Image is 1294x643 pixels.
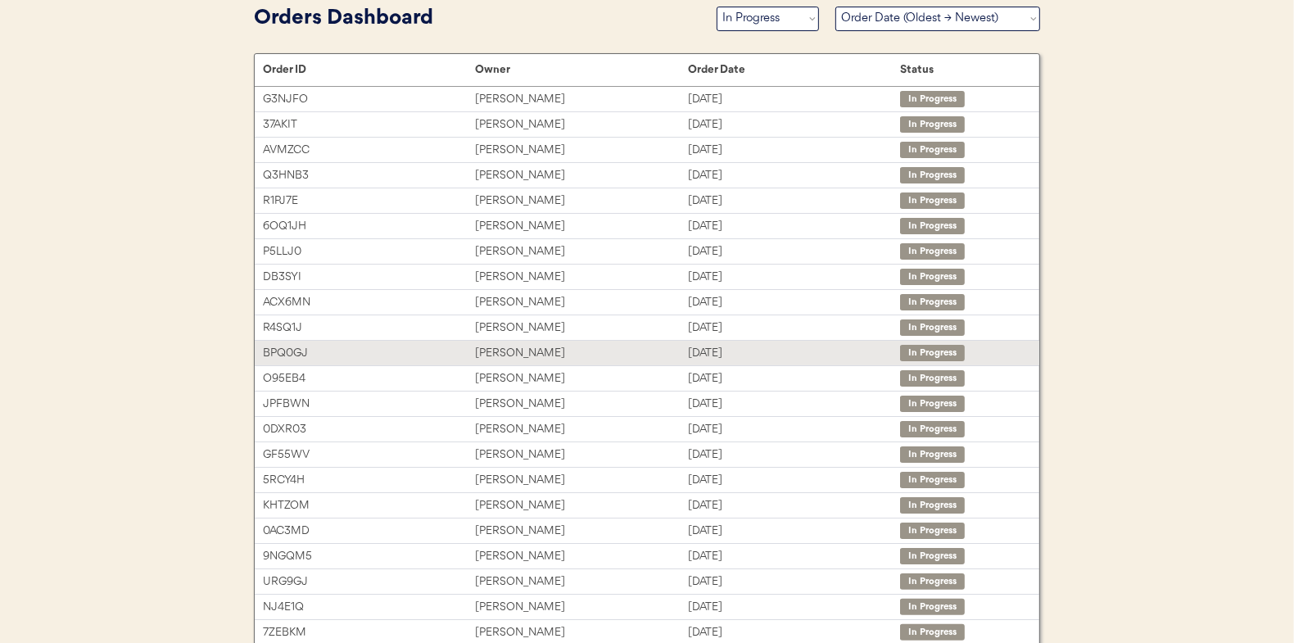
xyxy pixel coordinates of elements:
[263,496,475,515] div: KHTZOM
[688,496,900,515] div: [DATE]
[263,598,475,617] div: NJ4E1Q
[475,217,687,236] div: [PERSON_NAME]
[263,471,475,490] div: 5RCY4H
[688,217,900,236] div: [DATE]
[475,623,687,642] div: [PERSON_NAME]
[688,141,900,160] div: [DATE]
[475,522,687,541] div: [PERSON_NAME]
[688,319,900,337] div: [DATE]
[263,623,475,642] div: 7ZEBKM
[688,471,900,490] div: [DATE]
[475,115,687,134] div: [PERSON_NAME]
[263,166,475,185] div: Q3HNB3
[263,217,475,236] div: 6OQ1JH
[688,598,900,617] div: [DATE]
[475,166,687,185] div: [PERSON_NAME]
[263,446,475,464] div: GF55WV
[475,395,687,414] div: [PERSON_NAME]
[688,63,900,76] div: Order Date
[475,471,687,490] div: [PERSON_NAME]
[263,547,475,566] div: 9NGQM5
[475,192,687,211] div: [PERSON_NAME]
[254,3,700,34] div: Orders Dashboard
[475,319,687,337] div: [PERSON_NAME]
[263,319,475,337] div: R4SQ1J
[263,242,475,261] div: P5LLJ0
[475,496,687,515] div: [PERSON_NAME]
[263,573,475,591] div: URG9GJ
[475,547,687,566] div: [PERSON_NAME]
[688,192,900,211] div: [DATE]
[688,268,900,287] div: [DATE]
[263,268,475,287] div: DB3SYI
[475,90,687,109] div: [PERSON_NAME]
[475,369,687,388] div: [PERSON_NAME]
[688,242,900,261] div: [DATE]
[475,268,687,287] div: [PERSON_NAME]
[263,192,475,211] div: R1PJ7E
[475,293,687,312] div: [PERSON_NAME]
[688,420,900,439] div: [DATE]
[688,395,900,414] div: [DATE]
[475,344,687,363] div: [PERSON_NAME]
[263,115,475,134] div: 37AKIT
[475,420,687,439] div: [PERSON_NAME]
[688,522,900,541] div: [DATE]
[688,623,900,642] div: [DATE]
[688,547,900,566] div: [DATE]
[475,242,687,261] div: [PERSON_NAME]
[688,293,900,312] div: [DATE]
[475,141,687,160] div: [PERSON_NAME]
[688,166,900,185] div: [DATE]
[688,115,900,134] div: [DATE]
[475,598,687,617] div: [PERSON_NAME]
[263,344,475,363] div: BPQ0GJ
[263,141,475,160] div: AVMZCC
[263,90,475,109] div: G3NJFO
[263,522,475,541] div: 0AC3MD
[688,573,900,591] div: [DATE]
[475,446,687,464] div: [PERSON_NAME]
[263,369,475,388] div: O95EB4
[263,63,475,76] div: Order ID
[263,395,475,414] div: JPFBWN
[475,63,687,76] div: Owner
[263,420,475,439] div: 0DXR03
[475,573,687,591] div: [PERSON_NAME]
[263,293,475,312] div: ACX6MN
[688,90,900,109] div: [DATE]
[688,446,900,464] div: [DATE]
[688,344,900,363] div: [DATE]
[900,63,1023,76] div: Status
[688,369,900,388] div: [DATE]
